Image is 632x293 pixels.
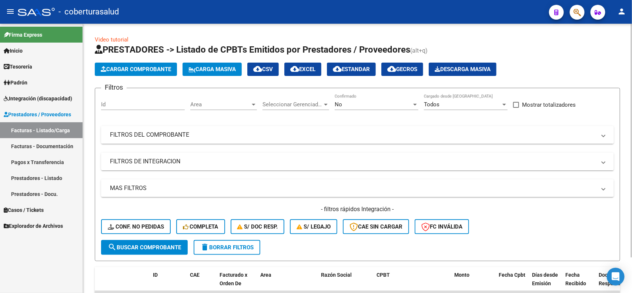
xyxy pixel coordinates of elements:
[343,219,409,234] button: CAE SIN CARGAR
[200,243,209,252] mat-icon: delete
[260,272,271,278] span: Area
[253,64,262,73] mat-icon: cloud_download
[284,63,321,76] button: EXCEL
[220,272,247,286] span: Facturado x Orden De
[110,131,596,139] mat-panel-title: FILTROS DEL COMPROBANTE
[188,66,236,73] span: Carga Masiva
[424,101,439,108] span: Todos
[95,36,128,43] a: Video tutorial
[522,100,576,109] span: Mostrar totalizadores
[297,223,331,230] span: S/ legajo
[101,66,171,73] span: Cargar Comprobante
[333,66,370,73] span: Estandar
[387,66,417,73] span: Gecros
[101,205,614,213] h4: - filtros rápidos Integración -
[101,153,614,170] mat-expansion-panel-header: FILTROS DE INTEGRACION
[290,64,299,73] mat-icon: cloud_download
[108,223,164,230] span: Conf. no pedidas
[350,223,402,230] span: CAE SIN CARGAR
[4,31,42,39] span: Firma Express
[194,240,260,255] button: Borrar Filtros
[176,219,225,234] button: Completa
[429,63,496,76] app-download-masive: Descarga masiva de comprobantes (adjuntos)
[253,66,273,73] span: CSV
[4,79,27,87] span: Padrón
[190,101,250,108] span: Area
[101,126,614,144] mat-expansion-panel-header: FILTROS DEL COMPROBANTE
[435,66,491,73] span: Descarga Masiva
[499,272,525,278] span: Fecha Cpbt
[290,66,315,73] span: EXCEL
[532,272,558,286] span: Días desde Emisión
[200,244,254,251] span: Borrar Filtros
[327,63,376,76] button: Estandar
[4,206,44,214] span: Casos / Tickets
[108,243,117,252] mat-icon: search
[110,157,596,166] mat-panel-title: FILTROS DE INTEGRACION
[599,272,632,286] span: Doc Respaldatoria
[237,223,278,230] span: S/ Doc Resp.
[4,222,63,230] span: Explorador de Archivos
[321,272,352,278] span: Razón Social
[429,63,496,76] button: Descarga Masiva
[183,63,242,76] button: Carga Masiva
[290,219,337,234] button: S/ legajo
[183,223,218,230] span: Completa
[190,272,200,278] span: CAE
[101,240,188,255] button: Buscar Comprobante
[4,47,23,55] span: Inicio
[58,4,119,20] span: - coberturasalud
[95,63,177,76] button: Cargar Comprobante
[6,7,15,16] mat-icon: menu
[377,272,390,278] span: CPBT
[333,64,342,73] mat-icon: cloud_download
[421,223,462,230] span: FC Inválida
[263,101,322,108] span: Seleccionar Gerenciador
[410,47,428,54] span: (alt+q)
[4,94,72,103] span: Integración (discapacidad)
[95,44,410,55] span: PRESTADORES -> Listado de CPBTs Emitidos por Prestadores / Proveedores
[153,272,158,278] span: ID
[4,63,32,71] span: Tesorería
[101,82,127,93] h3: Filtros
[231,219,285,234] button: S/ Doc Resp.
[335,101,342,108] span: No
[247,63,279,76] button: CSV
[454,272,469,278] span: Monto
[110,184,596,192] mat-panel-title: MAS FILTROS
[607,268,625,286] div: Open Intercom Messenger
[387,64,396,73] mat-icon: cloud_download
[415,219,469,234] button: FC Inválida
[565,272,586,286] span: Fecha Recibido
[4,110,71,119] span: Prestadores / Proveedores
[101,219,171,234] button: Conf. no pedidas
[101,179,614,197] mat-expansion-panel-header: MAS FILTROS
[617,7,626,16] mat-icon: person
[108,244,181,251] span: Buscar Comprobante
[381,63,423,76] button: Gecros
